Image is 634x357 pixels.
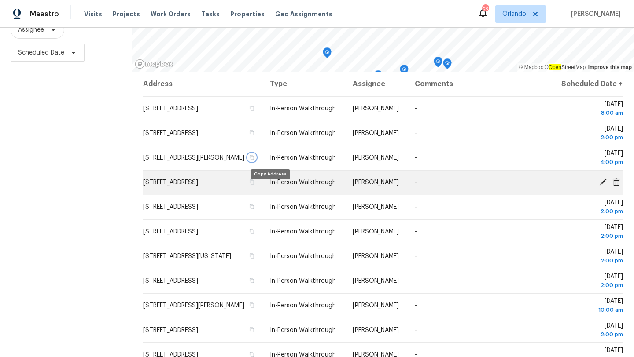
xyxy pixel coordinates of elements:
[30,10,59,18] span: Maestro
[248,153,256,161] button: Copy Address
[415,130,417,136] span: -
[353,253,399,259] span: [PERSON_NAME]
[84,10,102,18] span: Visits
[559,150,623,167] span: [DATE]
[248,301,256,309] button: Copy Address
[559,158,623,167] div: 4:00 pm
[230,10,265,18] span: Properties
[559,109,623,117] div: 8:00 am
[270,106,336,112] span: In-Person Walkthrough
[270,204,336,210] span: In-Person Walkthrough
[353,106,399,112] span: [PERSON_NAME]
[415,106,417,112] span: -
[248,203,256,211] button: Copy Address
[151,10,191,18] span: Work Orders
[559,323,623,339] span: [DATE]
[559,281,623,290] div: 2:00 pm
[415,155,417,161] span: -
[323,47,332,61] div: Map marker
[559,330,623,339] div: 2:00 pm
[143,229,198,235] span: [STREET_ADDRESS]
[353,155,399,161] span: [PERSON_NAME]
[143,179,198,186] span: [STREET_ADDRESS]
[270,278,336,284] span: In-Person Walkthrough
[346,72,408,96] th: Assignee
[143,72,263,96] th: Address
[549,64,561,70] ah_el_jm_1744035306855: Open
[143,130,198,136] span: [STREET_ADDRESS]
[415,253,417,259] span: -
[143,302,244,309] span: [STREET_ADDRESS][PERSON_NAME]
[143,278,198,284] span: [STREET_ADDRESS]
[443,58,452,72] div: Map marker
[143,106,198,112] span: [STREET_ADDRESS]
[201,11,220,17] span: Tasks
[552,72,623,96] th: Scheduled Date ↑
[113,10,140,18] span: Projects
[374,70,383,84] div: Map marker
[415,204,417,210] span: -
[248,129,256,137] button: Copy Address
[559,207,623,216] div: 2:00 pm
[415,302,417,309] span: -
[248,227,256,235] button: Copy Address
[353,327,399,333] span: [PERSON_NAME]
[568,10,621,18] span: [PERSON_NAME]
[143,155,244,161] span: [STREET_ADDRESS][PERSON_NAME]
[143,253,231,259] span: [STREET_ADDRESS][US_STATE]
[275,10,332,18] span: Geo Assignments
[270,130,336,136] span: In-Person Walkthrough
[415,229,417,235] span: -
[559,101,623,117] span: [DATE]
[353,278,399,284] span: [PERSON_NAME]
[434,57,442,70] div: Map marker
[415,327,417,333] span: -
[143,204,198,210] span: [STREET_ADDRESS]
[482,5,488,14] div: 62
[400,65,409,78] div: Map marker
[270,229,336,235] span: In-Person Walkthrough
[248,104,256,112] button: Copy Address
[18,25,44,34] span: Assignee
[559,256,623,265] div: 2:00 pm
[143,327,198,333] span: [STREET_ADDRESS]
[353,204,399,210] span: [PERSON_NAME]
[545,64,586,70] a: OpenStreetMap
[588,64,632,70] a: Improve this map
[353,130,399,136] span: [PERSON_NAME]
[353,179,399,186] span: [PERSON_NAME]
[248,252,256,260] button: Copy Address
[559,306,623,314] div: 10:00 am
[135,59,173,69] a: Mapbox homepage
[610,178,623,186] span: Cancel
[353,229,399,235] span: [PERSON_NAME]
[559,298,623,314] span: [DATE]
[263,72,346,96] th: Type
[559,126,623,142] span: [DATE]
[559,273,623,290] span: [DATE]
[248,326,256,334] button: Copy Address
[18,48,64,57] span: Scheduled Date
[408,72,552,96] th: Comments
[270,327,336,333] span: In-Person Walkthrough
[415,278,417,284] span: -
[270,179,336,186] span: In-Person Walkthrough
[502,10,526,18] span: Orlando
[559,249,623,265] span: [DATE]
[248,277,256,284] button: Copy Address
[270,302,336,309] span: In-Person Walkthrough
[270,253,336,259] span: In-Person Walkthrough
[559,232,623,240] div: 2:00 pm
[597,178,610,186] span: Edit
[270,155,336,161] span: In-Person Walkthrough
[559,200,623,216] span: [DATE]
[559,224,623,240] span: [DATE]
[559,133,623,142] div: 2:00 pm
[415,179,417,186] span: -
[353,302,399,309] span: [PERSON_NAME]
[519,64,543,70] a: Mapbox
